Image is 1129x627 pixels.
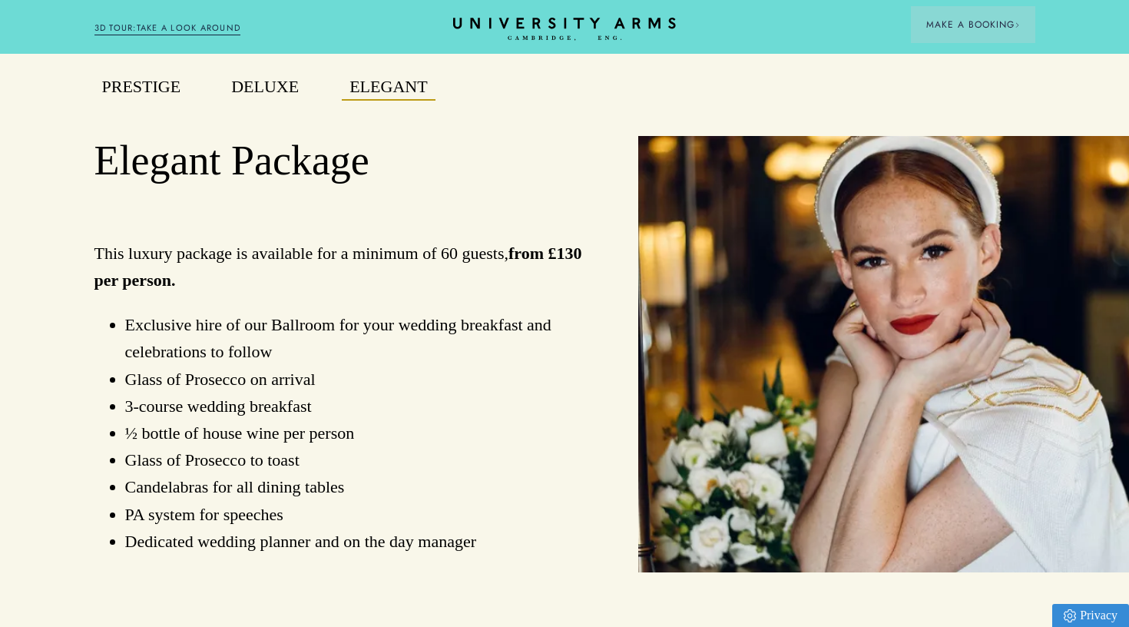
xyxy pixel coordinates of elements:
h2: Elegant Package [94,136,585,187]
li: ½ bottle of house wine per person [125,420,585,446]
li: PA system for speeches [125,501,585,528]
p: This luxury package is available for a minimum of 60 guests, [94,240,585,294]
li: Candelabras for all dining tables [125,473,585,500]
a: Privacy [1052,604,1129,627]
li: Glass of Prosecco to toast [125,446,585,473]
a: Home [453,18,676,41]
li: Glass of Prosecco on arrival [125,366,585,393]
img: Privacy [1064,609,1076,622]
button: Deluxe [223,74,306,101]
li: Exclusive hire of our Ballroom for your wedding breakfast and celebrations to follow [125,311,585,365]
a: 3D TOUR:TAKE A LOOK AROUND [94,22,241,35]
li: Dedicated wedding planner and on the day manager [125,528,585,555]
span: Make a Booking [926,18,1020,32]
li: 3-course wedding breakfast [125,393,585,420]
img: image-4ec4e284b1de43e65d97ff6cdc8a13595750c4b9-4236x6581-jpg [638,136,1129,572]
button: Make a BookingArrow icon [911,6,1035,43]
button: Elegant [342,74,435,101]
img: Arrow icon [1015,22,1020,28]
button: Prestige [94,74,189,101]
